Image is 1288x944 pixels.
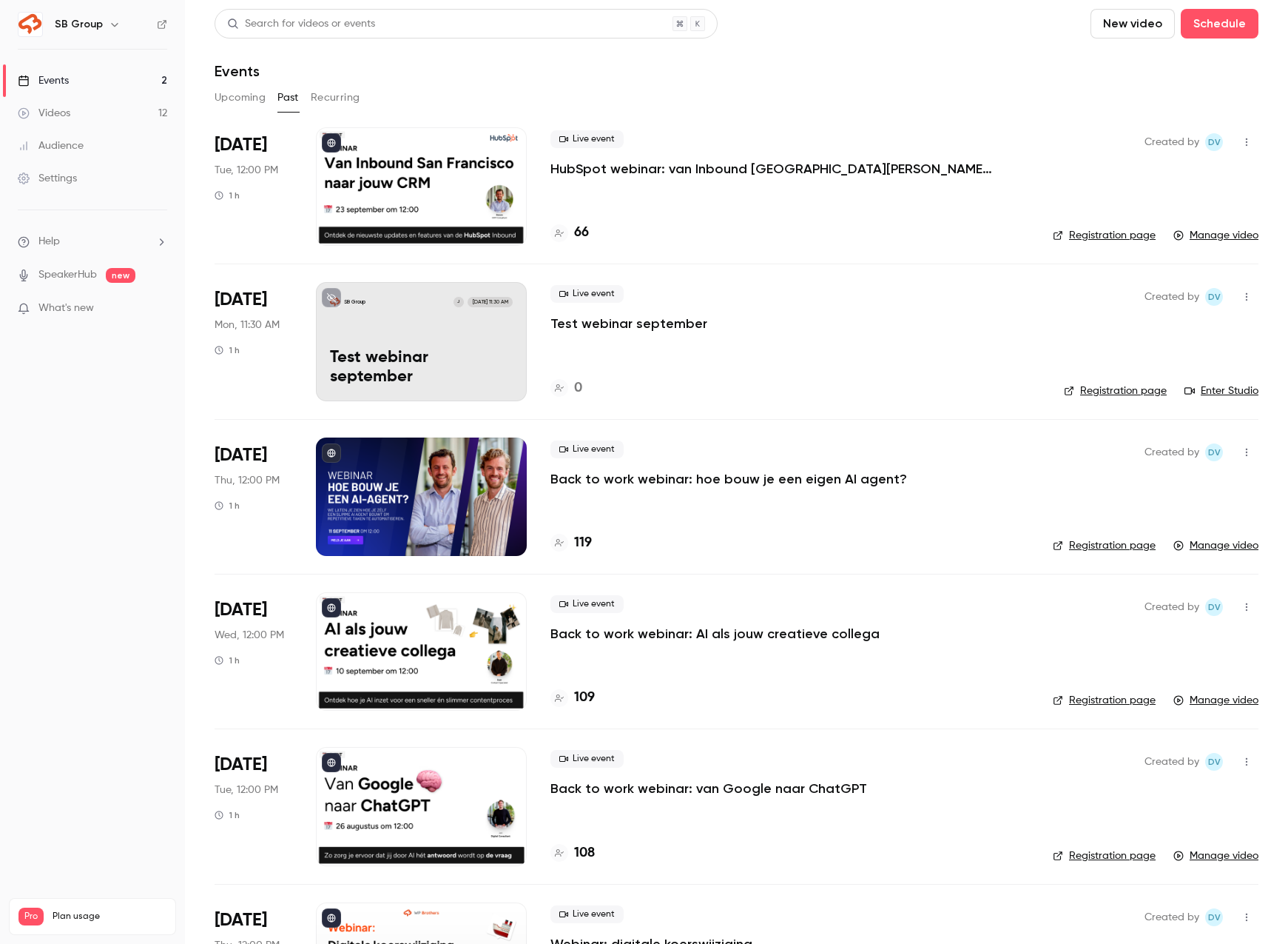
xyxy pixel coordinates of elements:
span: Dante van der heijden [1205,753,1223,771]
button: Past [277,86,299,110]
span: Wed, 12:00 PM [215,628,284,643]
a: Manage video [1173,848,1258,863]
span: Tue, 12:00 PM [215,783,278,797]
span: Created by [1144,443,1199,461]
div: Sep 10 Wed, 12:00 PM (Europe/Amsterdam) [215,592,292,711]
span: Live event [550,595,624,613]
span: Help [38,234,60,250]
span: [DATE] [215,288,267,312]
div: 1 h [215,655,240,666]
span: Live event [550,750,624,768]
button: Upcoming [215,86,266,110]
a: 119 [550,533,592,553]
span: Dante van der heijden [1205,598,1223,616]
h4: 108 [574,843,595,863]
span: Dv [1208,133,1221,151]
span: [DATE] [215,443,267,467]
a: 108 [550,843,595,863]
a: Manage video [1173,538,1258,553]
div: 1 h [215,500,240,512]
a: 109 [550,688,595,708]
a: SpeakerHub [38,267,97,283]
h4: 119 [574,533,592,553]
span: [DATE] [215,598,267,622]
a: HubSpot webinar: van Inbound [GEOGRAPHIC_DATA][PERSON_NAME] jouw CRM [550,160,994,178]
span: [DATE] [215,753,267,777]
span: Created by [1144,133,1199,151]
span: [DATE] [215,908,267,932]
span: Created by [1144,288,1199,306]
div: Aug 26 Tue, 12:00 PM (Europe/Amsterdam) [215,747,292,866]
span: Created by [1144,908,1199,926]
h1: Events [215,62,260,80]
div: J [453,296,465,308]
span: Dante van der heijden [1205,443,1223,461]
a: Back to work webinar: hoe bouw je een eigen AI agent? [550,470,907,488]
span: Dante van der heijden [1205,288,1223,306]
button: Recurring [311,86,360,110]
h4: 109 [574,688,595,708]
span: [DATE] [215,133,267,157]
a: 66 [550,223,589,243]
span: Created by [1144,598,1199,616]
span: Pro [18,908,44,925]
button: New video [1090,9,1175,39]
div: Videos [18,106,70,121]
span: Dv [1208,908,1221,926]
span: Mon, 11:30 AM [215,318,280,332]
a: Test webinar septemberSB GroupJ[DATE] 11:30 AMTest webinar september [316,282,527,401]
a: Registration page [1053,228,1156,243]
a: Test webinar september [550,315,707,332]
div: 1 h [215,809,240,821]
h4: 66 [574,223,589,243]
a: Manage video [1173,693,1258,708]
div: Audience [18,138,84,153]
span: Live event [550,285,624,303]
span: Live event [550,441,624,458]
span: Dante van der heijden [1205,908,1223,926]
span: Plan usage [53,911,166,923]
a: Registration page [1053,693,1156,708]
a: Back to work webinar: van Google naar ChatGPT [550,780,867,797]
span: Created by [1144,753,1199,771]
div: Settings [18,171,77,186]
span: Dv [1208,443,1221,461]
span: What's new [38,301,94,316]
div: Sep 22 Mon, 11:30 AM (Europe/Amsterdam) [215,282,292,401]
div: Sep 23 Tue, 12:00 PM (Europe/Amsterdam) [215,127,292,246]
button: Schedule [1181,9,1258,39]
h6: SB Group [55,17,103,32]
span: [DATE] 11:30 AM [468,297,512,307]
a: Registration page [1064,384,1167,398]
iframe: Noticeable Trigger [149,302,167,315]
a: Back to work webinar: AI als jouw creatieve collega [550,625,880,643]
span: Dv [1208,598,1221,616]
a: 0 [550,378,582,398]
div: Events [18,73,69,88]
span: Thu, 12:00 PM [215,473,280,488]
span: Live event [550,130,624,148]
div: Sep 11 Thu, 12:00 PM (Europe/Amsterdam) [215,438,292,556]
div: 1 h [215,344,240,356]
span: Dante van der heijden [1205,133,1223,151]
div: Search for videos or events [227,16,375,32]
a: Registration page [1053,538,1156,553]
span: Tue, 12:00 PM [215,163,278,178]
a: Manage video [1173,228,1258,243]
p: SB Group [344,298,365,306]
div: 1 h [215,190,240,201]
img: SB Group [18,13,42,36]
a: Registration page [1053,848,1156,863]
a: Enter Studio [1184,384,1258,398]
span: Dv [1208,288,1221,306]
li: help-dropdown-opener [18,234,167,250]
span: Live event [550,905,624,923]
p: Test webinar september [330,349,513,387]
span: new [106,268,135,283]
h4: 0 [574,378,582,398]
